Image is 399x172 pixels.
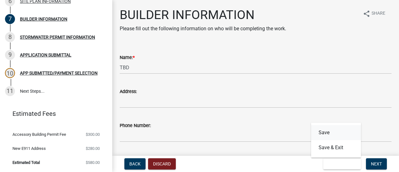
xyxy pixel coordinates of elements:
div: Save & Exit [311,123,361,158]
button: Discard [148,158,176,170]
button: Back [124,158,146,170]
div: 9 [5,50,15,60]
div: 7 [5,14,15,24]
a: Estimated Fees [5,107,102,120]
span: Share [372,10,385,17]
span: Estimated Total [12,160,40,165]
div: STORMWATER PERMIT INFORMATION [20,35,95,39]
div: 8 [5,32,15,42]
div: APP SUBMITTED/PAYMENT SELECTION [20,71,98,75]
span: New E911 Address [12,146,46,150]
h1: BUILDER INFORMATION [120,7,286,22]
i: share [363,10,370,17]
div: APPLICATION SUBMITTAL [20,53,71,57]
label: Phone Number: [120,124,151,128]
span: Back [129,161,141,166]
div: 10 [5,68,15,78]
span: $580.00 [86,160,100,165]
span: $280.00 [86,146,100,150]
div: 11 [5,86,15,96]
span: Save & Exit [328,161,352,166]
span: $300.00 [86,132,100,136]
label: Name: [120,56,135,60]
button: Save & Exit [311,140,361,155]
span: Next [371,161,382,166]
button: Save & Exit [323,158,361,170]
button: Next [366,158,387,170]
label: Address: [120,90,137,94]
span: Accessory Building Permit Fee [12,132,66,136]
div: BUILDER INFORMATION [20,17,67,21]
p: Please fill out the following information on who will be completing the work. [120,25,286,32]
button: Save [311,125,361,140]
button: shareShare [358,7,390,20]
